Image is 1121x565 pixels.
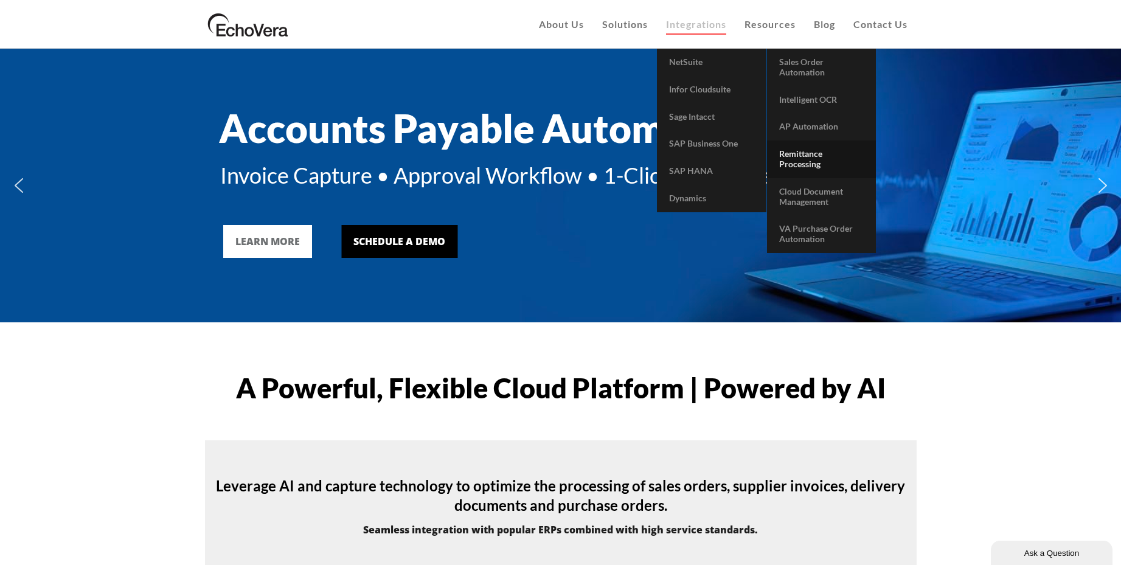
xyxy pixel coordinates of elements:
[223,225,312,258] a: LEARN MORE
[353,234,445,249] div: Schedule a Demo
[779,148,822,169] span: Remittance Processing
[220,162,901,189] div: Invoice Capture • Approval Workflow • 1-Click Approvals
[657,49,766,76] a: NetSuite
[744,18,796,30] span: Resources
[219,105,900,152] div: Accounts Payable Automation
[669,193,706,203] span: Dynamics
[669,138,738,148] span: SAP Business One
[669,84,731,94] span: Infor Cloudsuite
[767,178,876,216] a: Cloud Document Management
[767,215,876,253] a: VA Purchase Order Automation
[341,225,457,258] a: Schedule a Demo
[669,111,715,122] span: Sage Intacct
[205,9,291,40] img: EchoVera
[669,165,713,176] span: SAP HANA
[669,57,703,67] span: NetSuite
[767,113,876,140] a: AP Automation
[991,538,1115,565] iframe: chat widget
[779,223,853,244] span: VA Purchase Order Automation
[853,18,908,30] span: Contact Us
[205,374,917,402] h1: A Powerful, Flexible Cloud Platform | Powered by AI
[657,158,766,185] a: SAP HANA
[779,186,843,207] span: Cloud Document Management
[1093,176,1112,195] img: next arrow
[235,234,300,249] div: LEARN MORE
[9,176,29,195] img: previous arrow
[779,121,838,131] span: AP Automation
[779,57,825,77] span: Sales Order Automation
[657,76,766,103] a: Infor Cloudsuite
[779,94,837,105] span: Intelligent OCR
[205,476,917,515] h4: Leverage AI and capture technology to optimize the processing of sales orders, supplier invoices,...
[767,86,876,114] a: Intelligent OCR
[767,140,876,178] a: Remittance Processing
[539,18,584,30] span: About Us
[767,49,876,86] a: Sales Order Automation
[363,523,758,536] strong: Seamless integration with popular ERPs combined with high service standards.
[814,18,835,30] span: Blog
[602,18,648,30] span: Solutions
[666,18,726,30] span: Integrations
